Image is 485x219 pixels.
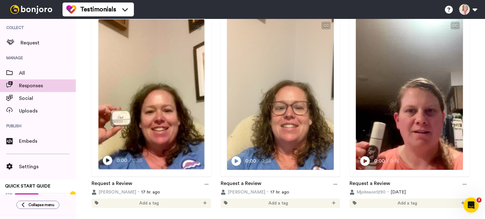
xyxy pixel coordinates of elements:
[132,157,143,164] span: 0:20
[221,189,340,195] div: 17 hr. ago
[350,189,469,195] div: [DATE]
[356,19,463,208] img: Video Thumbnail
[227,19,334,208] img: Video Thumbnail
[70,37,106,41] div: Keywords by Traffic
[19,137,76,145] span: Embeds
[28,202,54,207] span: Collapse menu
[390,157,401,165] span: 0:18
[464,198,479,213] iframe: Intercom live chat
[193,23,201,29] div: CC
[24,37,57,41] div: Domain Overview
[99,19,204,207] img: Video Thumbnail
[476,198,482,203] span: 3
[10,10,15,15] img: logo_orange.svg
[221,189,265,195] button: [PERSON_NAME]
[398,200,417,206] span: Add a tag
[16,16,69,21] div: Domain: [DOMAIN_NAME]
[129,157,131,164] span: /
[19,95,76,102] span: Social
[10,16,15,21] img: website_grey.svg
[350,189,386,195] button: Mjohnson1290
[451,22,459,29] div: CC
[99,189,136,195] span: [PERSON_NAME]
[350,180,390,189] a: Request a Review
[221,180,261,189] a: Request a Review
[80,5,116,14] span: Testimonials
[258,157,260,165] span: /
[70,191,76,197] div: Tooltip anchor
[356,189,386,195] span: Mjohnson1290
[19,82,76,89] span: Responses
[19,69,76,77] span: All
[5,184,51,188] span: QUICK START GUIDE
[374,157,385,165] span: 0:00
[139,200,159,206] span: Add a tag
[19,107,76,115] span: Uploads
[21,39,76,47] span: Request
[117,157,128,164] span: 0:00
[92,180,132,189] a: Request a Review
[18,10,31,15] div: v 4.0.25
[63,37,68,42] img: tab_keywords_by_traffic_grey.svg
[261,157,272,165] span: 0:28
[66,4,76,14] img: tm-color.svg
[8,5,55,14] img: bj-logo-header-white.svg
[92,189,136,195] button: [PERSON_NAME]
[245,157,256,165] span: 0:00
[17,37,22,42] img: tab_domain_overview_orange.svg
[19,163,76,170] span: Settings
[5,192,13,197] span: 42%
[16,201,59,209] button: Collapse menu
[92,189,211,195] div: 17 hr. ago
[386,157,389,165] span: /
[322,22,330,29] div: CC
[228,189,265,195] span: [PERSON_NAME]
[268,200,288,206] span: Add a tag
